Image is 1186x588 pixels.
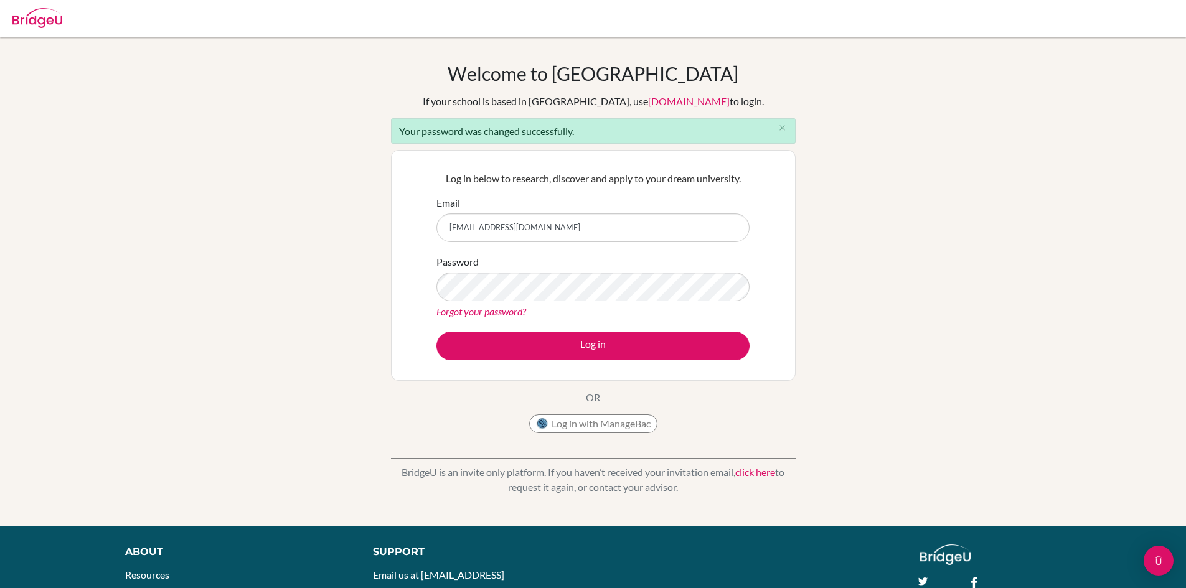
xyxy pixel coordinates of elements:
[648,95,730,107] a: [DOMAIN_NAME]
[778,123,787,133] i: close
[735,466,775,478] a: click here
[448,62,738,85] h1: Welcome to [GEOGRAPHIC_DATA]
[436,254,479,269] label: Password
[920,544,971,565] img: logo_white@2x-f4f0deed5e89b7ecb1c2cc34c3e3d731f90f0f143d5ea2071677605dd97b5244.png
[529,414,657,433] button: Log in with ManageBac
[423,94,764,109] div: If your school is based in [GEOGRAPHIC_DATA], use to login.
[436,195,460,210] label: Email
[12,8,62,28] img: Bridge-U
[770,119,795,138] button: Close
[436,171,750,186] p: Log in below to research, discover and apply to your dream university.
[125,544,345,559] div: About
[125,569,169,581] a: Resources
[436,306,526,317] a: Forgot your password?
[1144,546,1174,576] div: Open Intercom Messenger
[373,544,578,559] div: Support
[436,332,750,360] button: Log in
[586,390,600,405] p: OR
[391,118,796,144] div: Your password was changed successfully.
[391,465,796,495] p: BridgeU is an invite only platform. If you haven’t received your invitation email, to request it ...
